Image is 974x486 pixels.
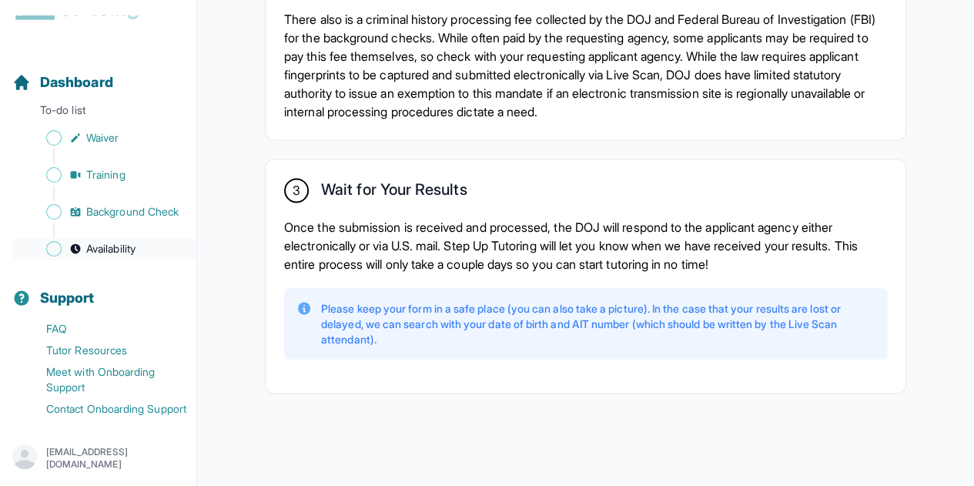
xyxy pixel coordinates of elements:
[12,340,196,361] a: Tutor Resources
[86,167,126,183] span: Training
[12,318,196,340] a: FAQ
[6,47,190,99] button: Dashboard
[12,238,196,260] a: Availability
[12,72,113,93] a: Dashboard
[46,446,184,471] p: [EMAIL_ADDRESS][DOMAIN_NAME]
[12,127,196,149] a: Waiver
[12,361,196,398] a: Meet with Onboarding Support
[293,181,300,199] span: 3
[284,217,887,273] p: Once the submission is received and processed, the DOJ will respond to the applicant agency eithe...
[6,102,190,124] p: To-do list
[6,263,190,315] button: Support
[321,180,467,205] h2: Wait for Your Results
[12,201,196,223] a: Background Check
[40,72,113,93] span: Dashboard
[12,398,196,420] a: Contact Onboarding Support
[86,241,136,256] span: Availability
[321,300,875,347] p: Please keep your form in a safe place (you can also take a picture). In the case that your result...
[284,10,887,121] p: There also is a criminal history processing fee collected by the DOJ and Federal Bureau of Invest...
[86,130,119,146] span: Waiver
[12,164,196,186] a: Training
[40,287,95,309] span: Support
[86,204,179,220] span: Background Check
[12,444,184,472] button: [EMAIL_ADDRESS][DOMAIN_NAME]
